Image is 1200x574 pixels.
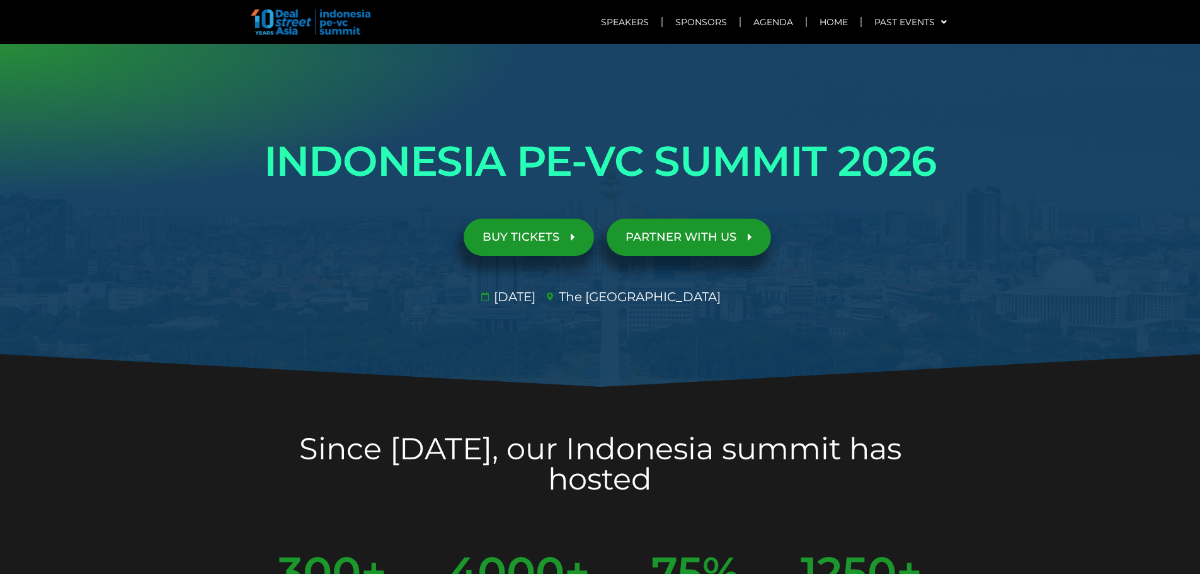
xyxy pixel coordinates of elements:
[248,433,953,494] h2: Since [DATE], our Indonesia summit has hosted
[464,219,594,256] a: BUY TICKETS
[588,8,661,37] a: Speakers
[741,8,806,37] a: Agenda
[626,231,736,243] span: PARTNER WITH US
[862,8,959,37] a: Past Events
[483,231,559,243] span: BUY TICKETS
[491,287,535,306] span: [DATE]​
[807,8,860,37] a: Home
[607,219,771,256] a: PARTNER WITH US
[556,287,721,306] span: The [GEOGRAPHIC_DATA]​
[663,8,740,37] a: Sponsors
[248,126,953,197] h1: INDONESIA PE-VC SUMMIT 2026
